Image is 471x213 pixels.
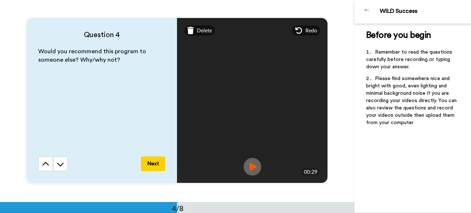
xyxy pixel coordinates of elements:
button: Next [141,156,165,171]
div: Delete [184,25,215,36]
span: Before you begin [366,31,431,40]
img: Profile Image [358,3,376,21]
span: Remember to read the questions carefully before recording or typing down your answer. [366,50,454,69]
span: Please find somewhere nice and bright with good, even lighting and minimal background noise if yo... [366,76,458,125]
h4: Question 4 [38,30,165,40]
span: Delete [197,27,212,34]
img: ic_record_play.svg [244,158,261,176]
div: 00:29 [301,168,320,176]
div: Redo [292,25,320,36]
span: Would you recommend this program to someone else? Why/why not? [38,48,148,63]
div: WILD Success [380,8,471,15]
span: Redo [305,27,317,34]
